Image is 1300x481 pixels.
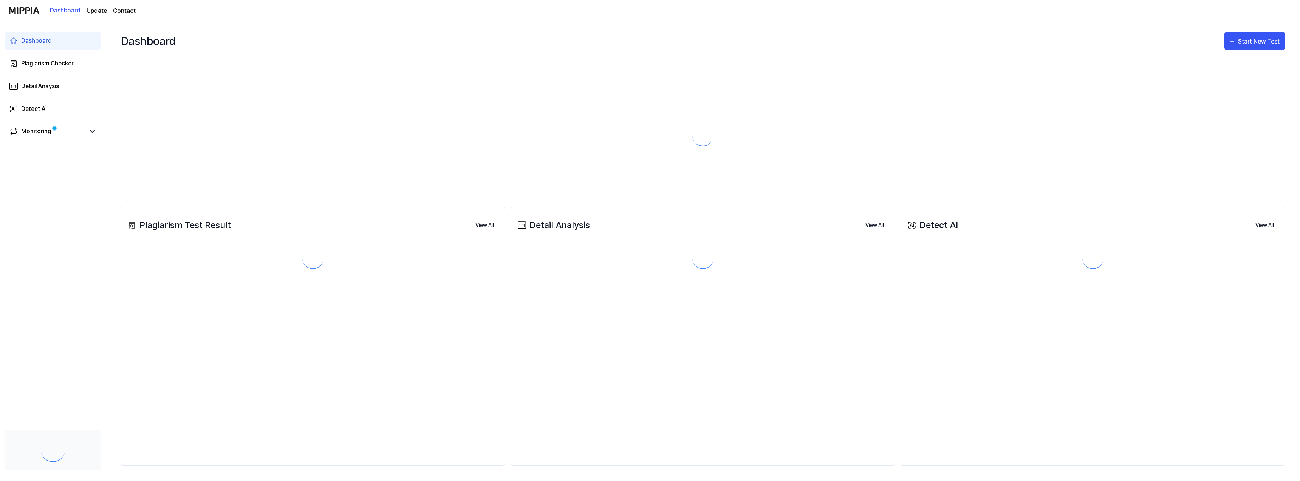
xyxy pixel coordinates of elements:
a: Contact [113,6,136,16]
a: Monitoring [9,127,85,136]
a: Detect AI [5,100,101,118]
a: Update [87,6,107,16]
div: Plagiarism Test Result [126,218,231,232]
button: View All [1249,218,1280,233]
div: Detail Anaysis [21,82,59,91]
button: Start New Test [1224,32,1285,50]
div: Monitoring [21,127,51,136]
button: View All [859,218,890,233]
button: View All [469,218,500,233]
div: Detect AI [906,218,958,232]
div: Detect AI [21,104,47,114]
a: View All [469,217,500,233]
a: Plagiarism Checker [5,54,101,73]
a: View All [859,217,890,233]
div: Plagiarism Checker [21,59,74,68]
a: Dashboard [5,32,101,50]
a: Dashboard [50,0,80,21]
a: View All [1249,217,1280,233]
div: Dashboard [21,36,52,45]
div: Dashboard [121,29,176,53]
div: Detail Analysis [516,218,590,232]
div: Start New Test [1238,37,1281,47]
a: Detail Anaysis [5,77,101,95]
